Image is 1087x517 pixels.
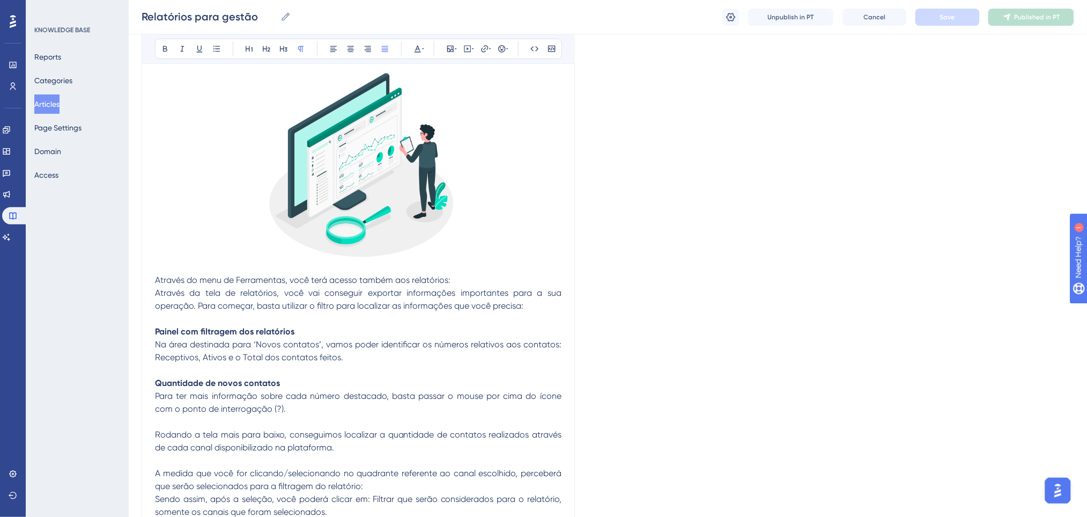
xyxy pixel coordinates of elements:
div: 1 [75,5,78,14]
button: Categories [34,71,72,90]
span: Cancel [864,13,886,21]
button: Reports [34,47,61,67]
span: A medida que você for clicando/selecionando no quadrante referente ao canal escolhido, perceberá ... [155,468,564,491]
strong: Quantidade de novos contatos [155,378,280,388]
button: Page Settings [34,118,82,137]
span: Sendo assim, após a seleção, você poderá clicar em: Filtrar que serão considerados para o relatór... [155,494,564,517]
button: Save [915,9,980,26]
strong: Painel com filtragem dos relatórios [155,326,294,337]
span: Através da tela de relatórios, você vai conseguir exportar informações importantes para a sua ope... [155,288,564,311]
button: Published in PT [988,9,1074,26]
span: Need Help? [25,3,67,16]
span: Através do menu de Ferramentas, você terá acesso também aos relatórios: [155,275,450,285]
span: Para ter mais informação sobre cada número destacado, basta passar o mouse por cima do ícone com ... [155,391,564,414]
button: Domain [34,142,61,161]
button: Access [34,165,58,185]
span: Save [940,13,955,21]
span: Na área destinada para ‘Novos contatos’, vamos poder identificar os números relativos aos contato... [155,339,564,362]
span: Rodando a tela mais para baixo, conseguimos localizar a quantidade de contatos realizados através... [155,429,564,453]
iframe: UserGuiding AI Assistant Launcher [1042,475,1074,507]
button: Unpublish in PT [748,9,834,26]
button: Articles [34,94,60,114]
span: Unpublish in PT [768,13,814,21]
input: Article Name [142,9,276,24]
div: KNOWLEDGE BASE [34,26,90,34]
span: Published in PT [1015,13,1060,21]
button: Cancel [842,9,907,26]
